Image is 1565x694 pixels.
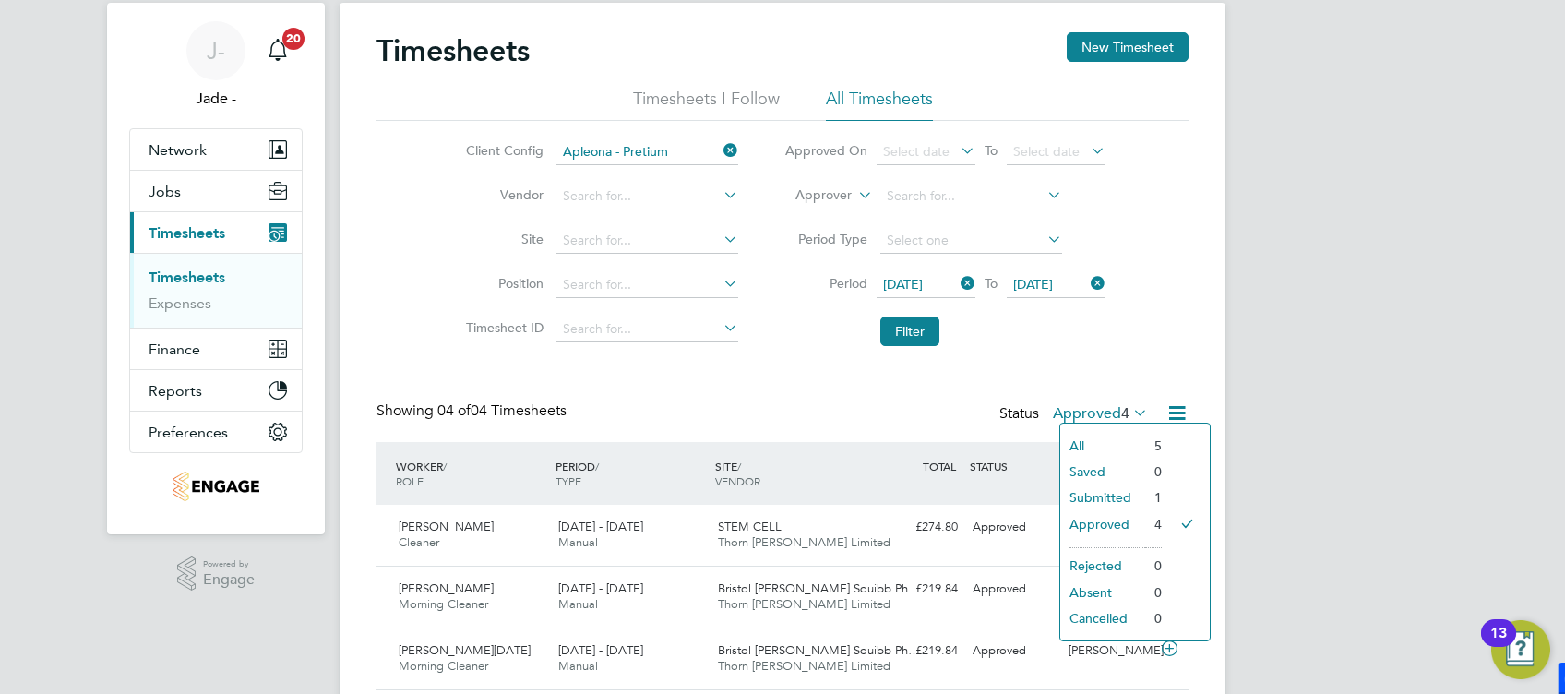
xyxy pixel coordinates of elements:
span: To [979,271,1003,295]
div: Showing [376,401,570,421]
li: Rejected [1060,553,1145,579]
span: VENDOR [715,473,760,488]
span: [PERSON_NAME] [399,519,494,534]
li: All Timesheets [826,88,933,121]
span: [DATE] [883,276,923,293]
div: £219.84 [869,636,965,666]
span: Bristol [PERSON_NAME] Squibb Ph… [718,580,920,596]
h2: Timesheets [376,32,530,69]
div: Approved [965,636,1061,666]
li: Saved [1060,459,1145,485]
span: / [595,459,599,473]
div: Status [999,401,1152,427]
a: Powered byEngage [177,556,256,592]
span: J- [207,39,225,63]
div: STATUS [965,449,1061,483]
img: thornbaker-logo-retina.png [173,472,258,501]
li: 1 [1145,485,1162,510]
li: Absent [1060,580,1145,605]
button: Preferences [130,412,302,452]
label: Site [460,231,544,247]
input: Search for... [556,184,738,209]
label: Approved [1053,404,1148,423]
label: Position [460,275,544,292]
span: Network [149,141,207,159]
input: Select one [880,228,1062,254]
li: 0 [1145,580,1162,605]
a: J-Jade - [129,21,303,110]
span: TOTAL [923,459,956,473]
span: / [443,459,447,473]
li: 5 [1145,433,1162,459]
span: Powered by [203,556,255,572]
div: £219.84 [869,574,965,604]
a: Expenses [149,294,211,312]
span: 04 of [437,401,471,420]
input: Search for... [556,139,738,165]
span: Select date [1013,143,1080,160]
div: [PERSON_NAME] [1061,636,1157,666]
span: 04 Timesheets [437,401,567,420]
li: 0 [1145,605,1162,631]
span: Morning Cleaner [399,596,488,612]
span: Reports [149,382,202,400]
span: Jobs [149,183,181,200]
div: SITE [711,449,870,497]
label: Client Config [460,142,544,159]
a: Timesheets [149,269,225,286]
span: Thorn [PERSON_NAME] Limited [718,658,890,674]
button: Reports [130,370,302,411]
nav: Main navigation [107,3,325,534]
span: [DATE] - [DATE] [558,580,643,596]
button: Timesheets [130,212,302,253]
span: [DATE] - [DATE] [558,642,643,658]
input: Search for... [556,317,738,342]
div: Approved [965,574,1061,604]
input: Search for... [556,272,738,298]
span: [DATE] [1013,276,1053,293]
span: Morning Cleaner [399,658,488,674]
label: Period Type [784,231,867,247]
span: Bristol [PERSON_NAME] Squibb Ph… [718,642,920,658]
a: 20 [259,21,296,80]
li: Cancelled [1060,605,1145,631]
span: Engage [203,572,255,588]
input: Search for... [880,184,1062,209]
button: Finance [130,329,302,369]
span: ROLE [396,473,424,488]
li: Submitted [1060,485,1145,510]
span: 4 [1121,404,1129,423]
span: Preferences [149,424,228,441]
span: Jade - [129,88,303,110]
span: Thorn [PERSON_NAME] Limited [718,596,890,612]
button: Jobs [130,171,302,211]
span: Manual [558,596,598,612]
div: Approved [965,512,1061,543]
span: STEM CELL [718,519,782,534]
button: New Timesheet [1067,32,1189,62]
span: Manual [558,534,598,550]
li: All [1060,433,1145,459]
label: Timesheet ID [460,319,544,336]
li: Approved [1060,511,1145,537]
label: Approver [769,186,852,205]
span: Manual [558,658,598,674]
div: £274.80 [869,512,965,543]
button: Open Resource Center, 13 new notifications [1491,620,1550,679]
div: 13 [1490,633,1507,657]
label: Vendor [460,186,544,203]
div: WORKER [391,449,551,497]
li: 0 [1145,553,1162,579]
span: [PERSON_NAME] [399,580,494,596]
span: Cleaner [399,534,439,550]
li: 4 [1145,511,1162,537]
span: 20 [282,28,305,50]
span: TYPE [556,473,581,488]
span: Finance [149,341,200,358]
button: Network [130,129,302,170]
li: Timesheets I Follow [633,88,780,121]
a: Go to home page [129,472,303,501]
label: Period [784,275,867,292]
div: Timesheets [130,253,302,328]
span: To [979,138,1003,162]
